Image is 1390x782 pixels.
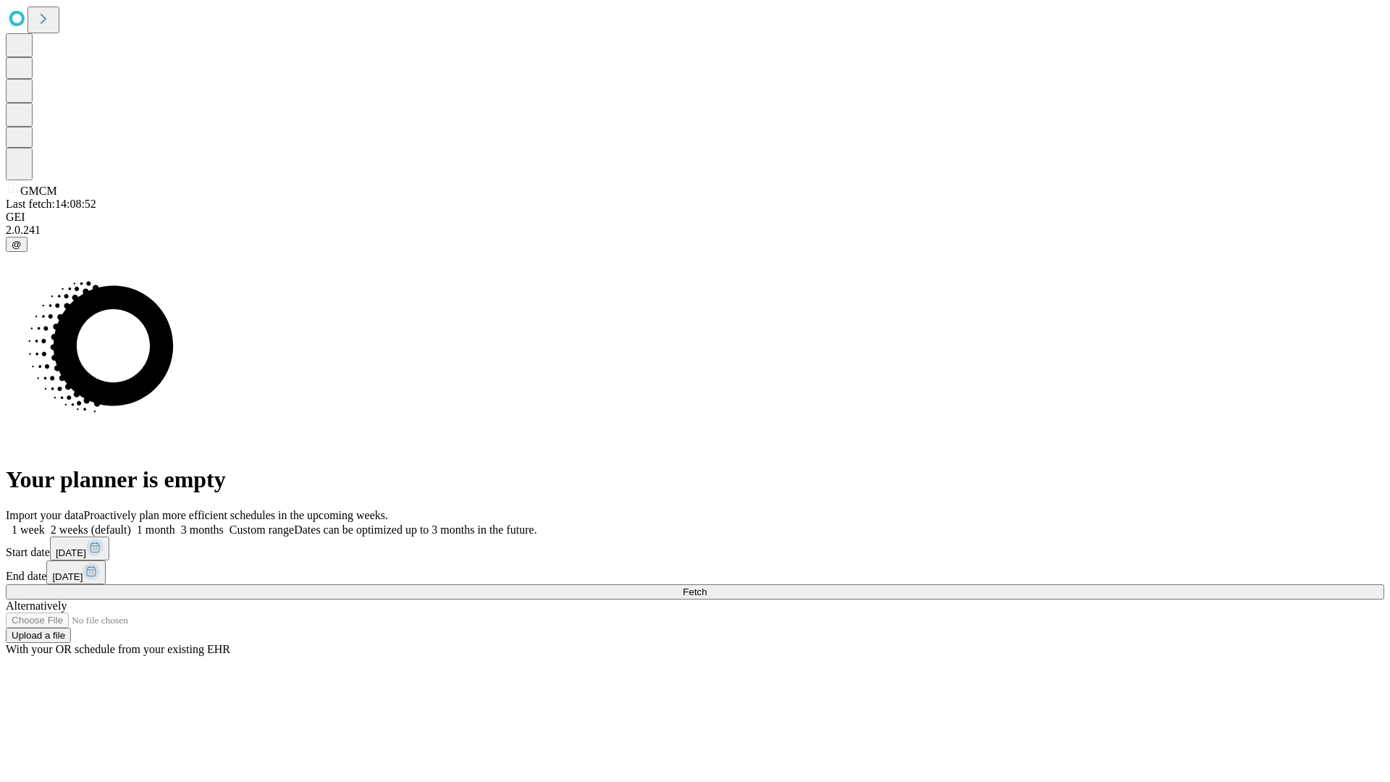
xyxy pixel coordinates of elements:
[84,509,388,521] span: Proactively plan more efficient schedules in the upcoming weeks.
[181,524,224,536] span: 3 months
[6,211,1384,224] div: GEI
[137,524,175,536] span: 1 month
[294,524,536,536] span: Dates can be optimized up to 3 months in the future.
[6,600,67,612] span: Alternatively
[51,524,131,536] span: 2 weeks (default)
[6,584,1384,600] button: Fetch
[20,185,57,197] span: GMCM
[12,239,22,250] span: @
[6,466,1384,493] h1: Your planner is empty
[6,628,71,643] button: Upload a file
[12,524,45,536] span: 1 week
[50,537,109,560] button: [DATE]
[683,586,707,597] span: Fetch
[6,237,28,252] button: @
[6,509,84,521] span: Import your data
[6,224,1384,237] div: 2.0.241
[46,560,106,584] button: [DATE]
[52,571,83,582] span: [DATE]
[229,524,294,536] span: Custom range
[56,547,86,558] span: [DATE]
[6,198,96,210] span: Last fetch: 14:08:52
[6,537,1384,560] div: Start date
[6,560,1384,584] div: End date
[6,643,230,655] span: With your OR schedule from your existing EHR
